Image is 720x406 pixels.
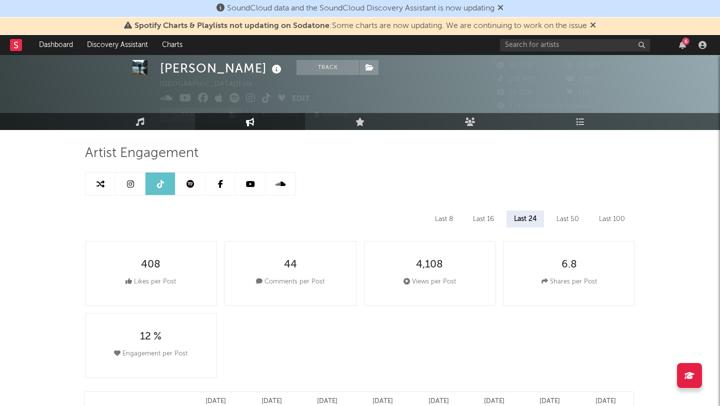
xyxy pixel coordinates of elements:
span: 410 [566,89,590,96]
span: 12,000 [497,89,532,96]
div: [GEOGRAPHIC_DATA] | Folk [160,78,264,90]
div: Engagement per Post [114,348,187,360]
span: Dismiss [497,4,503,12]
div: Views per Post [403,276,456,288]
button: Edit [292,93,310,105]
div: Last 24 [506,210,544,227]
div: Last 100 [591,210,632,227]
div: Last 16 [465,210,501,227]
div: [PERSON_NAME] [160,60,284,76]
div: Last 50 [549,210,586,227]
div: Shares per Post [541,276,597,288]
span: 36,078 [497,62,532,69]
a: Charts [155,35,189,55]
div: 12 % [140,331,161,343]
span: Artist Engagement [85,147,198,159]
div: 6.8 [561,259,577,271]
span: Benchmark [261,109,299,121]
span: : Some charts are now updating. We are continuing to work on the issue [134,22,587,30]
span: 51,683 [566,62,600,69]
span: 122,400 [497,76,536,82]
div: Likes per Post [125,276,176,288]
div: Comments per Post [256,276,324,288]
div: 408 [141,259,160,271]
div: 6 [682,37,689,45]
input: Search for artists [500,39,650,51]
div: 4,108 [416,259,443,271]
button: 6 [679,41,686,49]
button: Summary [309,107,357,122]
a: Dashboard [32,35,80,55]
button: Track [160,107,222,122]
a: Benchmark [247,107,304,122]
a: Discovery Assistant [80,35,155,55]
span: Dismiss [590,22,596,30]
div: Last 8 [427,210,460,227]
span: 414,935 Monthly Listeners [497,103,597,109]
button: Track [296,60,359,75]
span: 3,970 [566,76,597,82]
span: SoundCloud data and the SoundCloud Discovery Assistant is now updating [227,4,494,12]
div: 44 [284,259,297,271]
span: Spotify Charts & Playlists not updating on Sodatone [134,22,329,30]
